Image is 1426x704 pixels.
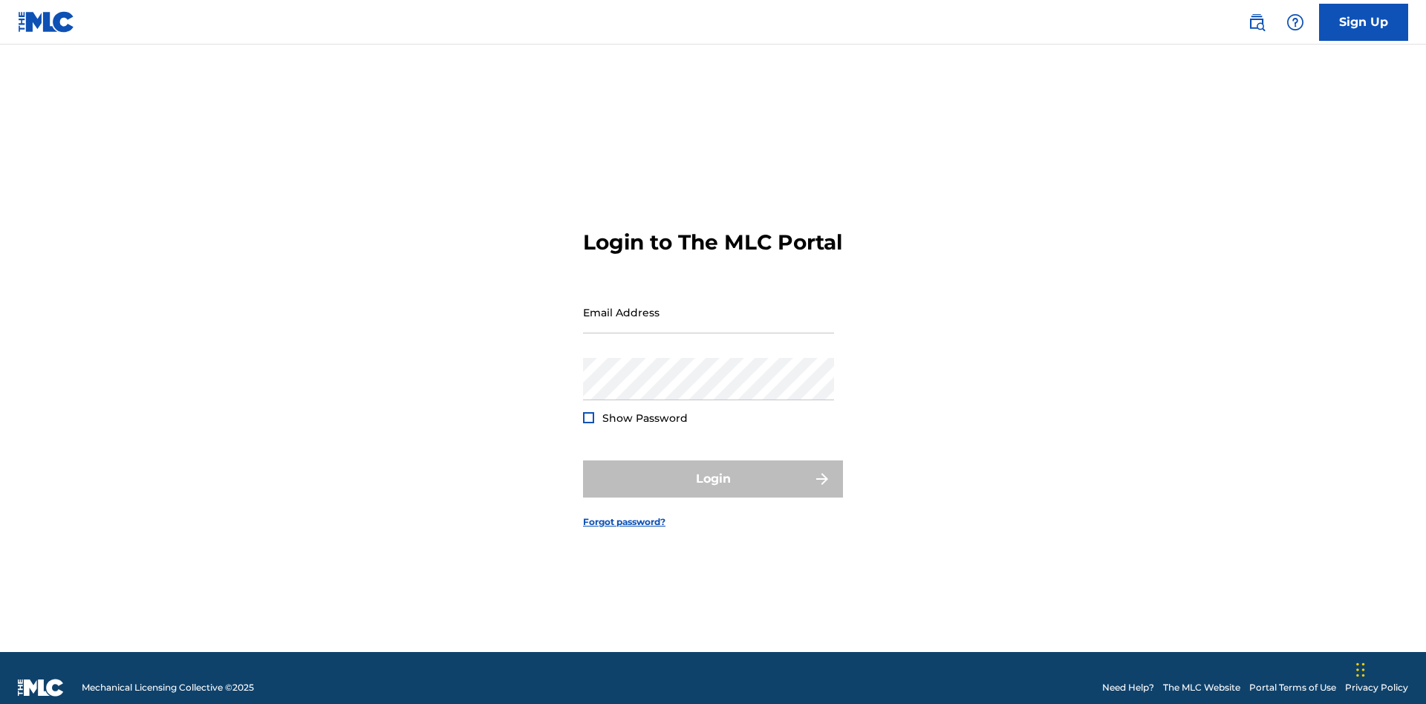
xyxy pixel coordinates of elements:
[1248,13,1266,31] img: search
[1163,681,1240,694] a: The MLC Website
[602,411,688,425] span: Show Password
[18,11,75,33] img: MLC Logo
[1345,681,1408,694] a: Privacy Policy
[1280,7,1310,37] div: Help
[18,679,64,697] img: logo
[1319,4,1408,41] a: Sign Up
[1242,7,1272,37] a: Public Search
[583,229,842,255] h3: Login to The MLC Portal
[1249,681,1336,694] a: Portal Terms of Use
[1356,648,1365,692] div: Drag
[1286,13,1304,31] img: help
[1102,681,1154,694] a: Need Help?
[82,681,254,694] span: Mechanical Licensing Collective © 2025
[583,515,665,529] a: Forgot password?
[1352,633,1426,704] iframe: Chat Widget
